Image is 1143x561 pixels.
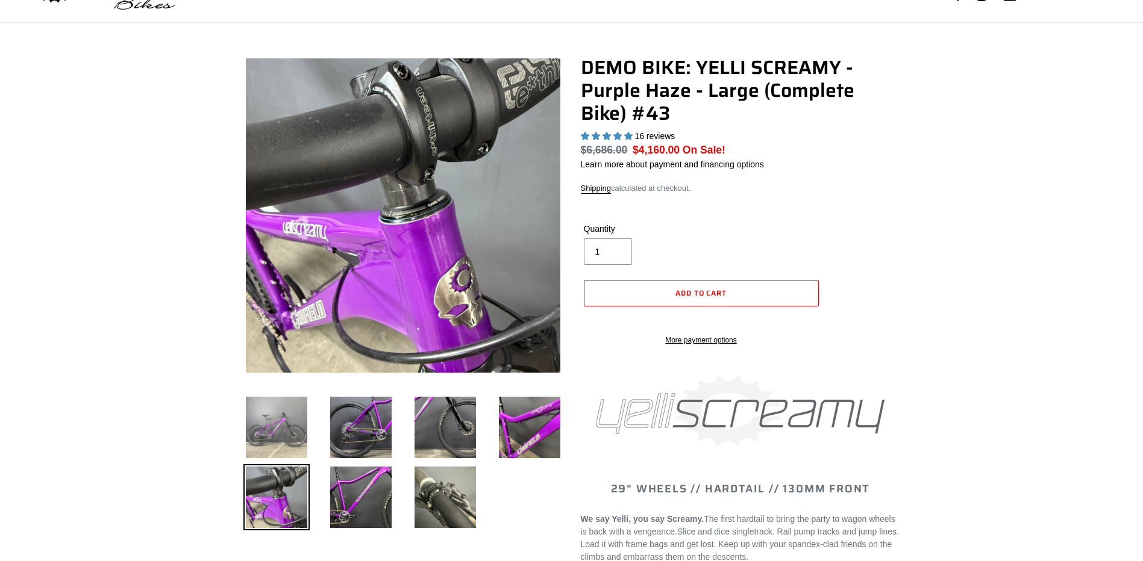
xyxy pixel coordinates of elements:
[496,394,563,460] img: Load image into Gallery viewer, DEMO_BIKE_YELLI_SCREAMY_-_Purple_Haze_-_Large_-_Complete_Bike_- F...
[581,184,612,194] a: Shipping
[611,480,870,497] span: 29" WHEELS // HARDTAIL // 130MM FRONT
[328,394,394,460] img: Load image into Gallery viewer, DEMO_BIKE_YELLI_SCREAMY_-_Purple_Haze_-_Large_-_Complete_Bike - D...
[581,514,704,524] b: We say Yelli, you say Screamy.
[581,160,764,169] a: Learn more about payment and financing options
[412,464,478,530] img: Load image into Gallery viewer, DEMO_BIKE_YELLI_SCREAMY_-_Purple_Haze_-_Large_-_Complete_Bike_- B...
[581,182,900,194] div: calculated at checkout.
[328,464,394,530] img: Load image into Gallery viewer, DEMO_BIKE_YELLI_SCREAMY_-_Purple_Haze_-_Large_-_Complete_Bike_- F...
[243,464,310,530] img: Load image into Gallery viewer, DEMO_BIKE_YELLI_SCREAMY_-_Purple_Haze_-_Large_-_Complete_Bike_- C...
[581,514,895,536] span: The first hardtail to bring the party to wagon wheels is back with a vengeance.
[584,280,819,306] button: Add to cart
[584,335,819,346] a: More payment options
[633,144,680,156] span: $4,160.00
[584,223,698,235] label: Quantity
[581,131,635,141] span: 5.00 stars
[581,56,900,125] h1: DEMO BIKE: YELLI SCREAMY - Purple Haze - Large (Complete Bike) #43
[581,144,628,156] s: $6,686.00
[683,142,725,158] span: On Sale!
[675,287,727,299] span: Add to cart
[634,131,675,141] span: 16 reviews
[243,394,310,460] img: Load image into Gallery viewer, DEMO BIKE: YELLI SCREAMY - Purple Haze - Large - Complete Bike
[412,394,478,460] img: Load image into Gallery viewer, DEMO_BIKE_YELLI_SCREAMY_-_Purple_Haze_-_Large_-_Complete_Bike_-_Fork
